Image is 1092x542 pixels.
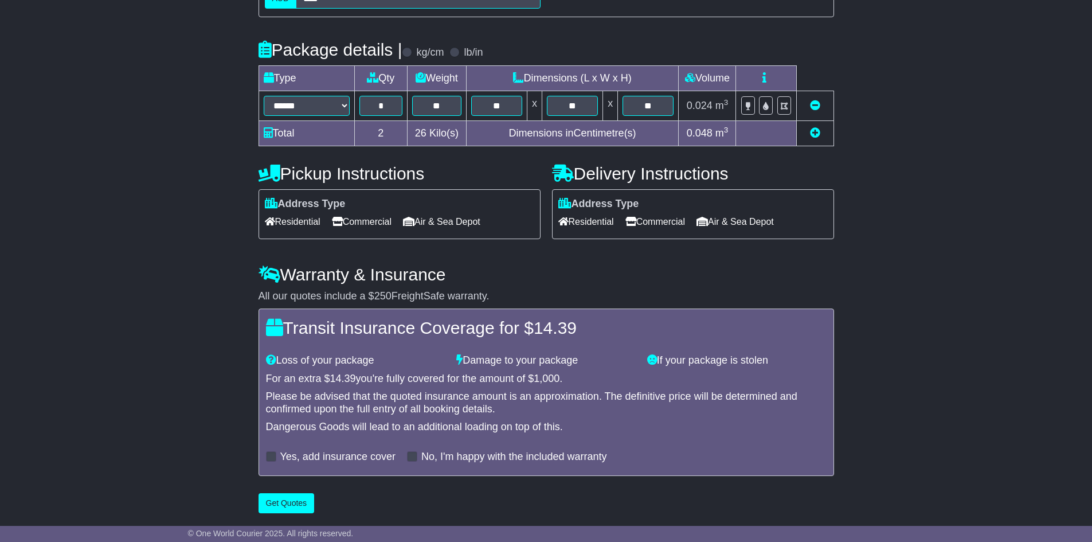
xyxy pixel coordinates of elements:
[724,126,729,134] sup: 3
[558,213,614,231] span: Residential
[421,451,607,463] label: No, I'm happy with the included warranty
[464,46,483,59] label: lb/in
[259,120,354,146] td: Total
[260,354,451,367] div: Loss of your package
[552,164,834,183] h4: Delivery Instructions
[724,98,729,107] sup: 3
[332,213,392,231] span: Commercial
[451,354,641,367] div: Damage to your package
[415,127,426,139] span: 26
[534,318,577,337] span: 14.39
[534,373,559,384] span: 1,000
[188,529,354,538] span: © One World Courier 2025. All rights reserved.
[266,318,827,337] h4: Transit Insurance Coverage for $
[679,65,736,91] td: Volume
[266,421,827,434] div: Dangerous Goods will lead to an additional loading on top of this.
[810,127,820,139] a: Add new item
[687,100,713,111] span: 0.024
[625,213,685,231] span: Commercial
[354,65,408,91] td: Qty
[558,198,639,210] label: Address Type
[265,213,320,231] span: Residential
[603,91,618,120] td: x
[641,354,832,367] div: If your package is stolen
[715,100,729,111] span: m
[266,373,827,385] div: For an extra $ you're fully covered for the amount of $ .
[259,265,834,284] h4: Warranty & Insurance
[266,391,827,415] div: Please be advised that the quoted insurance amount is an approximation. The definitive price will...
[354,120,408,146] td: 2
[403,213,480,231] span: Air & Sea Depot
[330,373,356,384] span: 14.39
[466,65,679,91] td: Dimensions (L x W x H)
[259,40,402,59] h4: Package details |
[416,46,444,59] label: kg/cm
[408,65,467,91] td: Weight
[259,290,834,303] div: All our quotes include a $ FreightSafe warranty.
[259,65,354,91] td: Type
[810,100,820,111] a: Remove this item
[265,198,346,210] label: Address Type
[527,91,542,120] td: x
[259,164,541,183] h4: Pickup Instructions
[466,120,679,146] td: Dimensions in Centimetre(s)
[687,127,713,139] span: 0.048
[259,493,315,513] button: Get Quotes
[408,120,467,146] td: Kilo(s)
[696,213,774,231] span: Air & Sea Depot
[374,290,392,302] span: 250
[280,451,396,463] label: Yes, add insurance cover
[715,127,729,139] span: m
